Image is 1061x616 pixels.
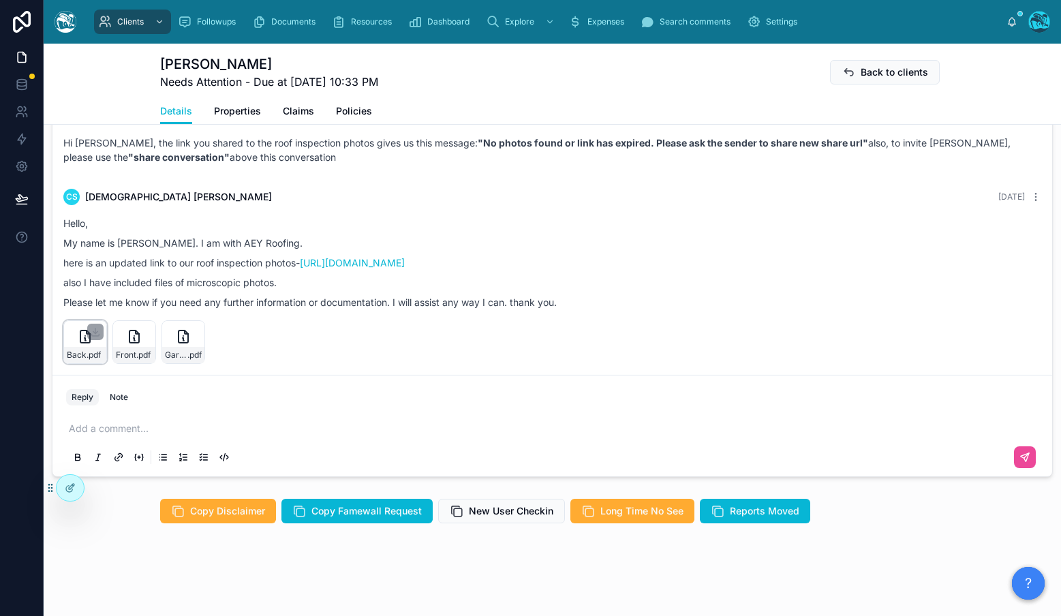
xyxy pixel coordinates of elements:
p: My name is [PERSON_NAME]. I am with AEY Roofing. [63,236,1041,250]
span: .pdf [136,350,151,360]
button: Copy Disclaimer [160,499,276,523]
span: Claims [283,104,314,118]
p: Hello, [63,216,1041,230]
a: Policies [336,99,372,126]
span: New User Checkin [469,504,553,518]
span: Back to clients [861,65,928,79]
span: Expenses [587,16,624,27]
span: Needs Attention - Due at [DATE] 10:33 PM [160,74,378,90]
span: CS [66,191,78,202]
span: Reports Moved [730,504,799,518]
a: Clients [94,10,171,34]
button: Long Time No See [570,499,694,523]
span: Details [160,104,192,118]
span: [DATE] [998,191,1025,202]
span: Explore [505,16,534,27]
span: Properties [214,104,261,118]
p: here is an updated link to our roof inspection photos- [63,256,1041,270]
a: Documents [248,10,325,34]
button: New User Checkin [438,499,565,523]
span: .pdf [87,350,101,360]
div: scrollable content [87,7,1006,37]
a: Settings [743,10,807,34]
span: .pdf [187,350,202,360]
span: Followups [197,16,236,27]
p: Please let me know if you need any further information or documentation. I will assist any way I ... [63,295,1041,309]
span: Resources [351,16,392,27]
a: Properties [214,99,261,126]
a: Details [160,99,192,125]
span: Back [67,350,87,360]
strong: "share conversation" [128,151,230,163]
button: Copy Famewall Request [281,499,433,523]
p: Hi [PERSON_NAME], the link you shared to the roof inspection photos gives us this message: also, ... [63,136,1041,164]
span: Copy Disclaimer [190,504,265,518]
a: Dashboard [404,10,479,34]
a: [URL][DOMAIN_NAME] [300,257,405,268]
a: Claims [283,99,314,126]
span: Clients [117,16,144,27]
span: Search comments [660,16,731,27]
a: Followups [174,10,245,34]
img: App logo [55,11,76,33]
button: Reply [66,389,99,405]
a: Expenses [564,10,634,34]
span: Documents [271,16,316,27]
a: Explore [482,10,562,34]
div: Note [110,392,128,403]
span: Settings [766,16,797,27]
span: Policies [336,104,372,118]
button: Reports Moved [700,499,810,523]
span: Front [116,350,136,360]
span: [DEMOGRAPHIC_DATA] [PERSON_NAME] [85,190,272,204]
a: Resources [328,10,401,34]
a: Search comments [636,10,740,34]
button: Note [104,389,134,405]
p: also I have included files of microscopic photos. [63,275,1041,290]
button: ? [1012,567,1045,600]
span: Garage-Right [165,350,187,360]
span: Copy Famewall Request [311,504,422,518]
h1: [PERSON_NAME] [160,55,378,74]
strong: "No photos found or link has expired. Please ask the sender to share new share url" [478,137,868,149]
span: Long Time No See [600,504,683,518]
span: Dashboard [427,16,470,27]
button: Back to clients [830,60,940,84]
